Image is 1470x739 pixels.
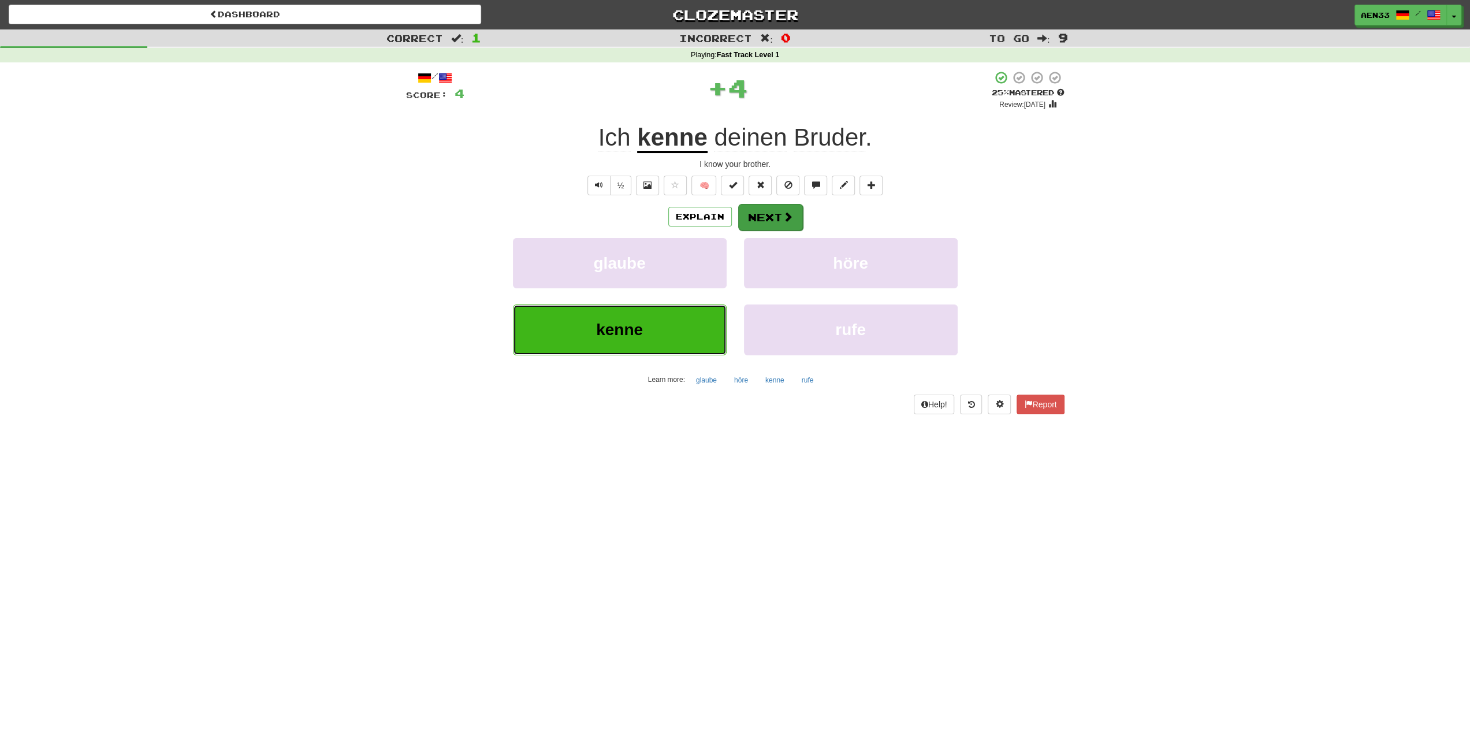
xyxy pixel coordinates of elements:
[1354,5,1447,25] a: aen33 /
[992,88,1065,98] div: Mastered
[738,204,803,231] button: Next
[596,321,643,339] span: kenne
[728,372,754,389] button: höre
[804,176,827,195] button: Discuss sentence (alt+u)
[781,31,791,44] span: 0
[406,70,464,85] div: /
[999,101,1045,109] small: Review: [DATE]
[717,51,780,59] strong: Fast Track Level 1
[749,176,772,195] button: Reset to 0% Mastered (alt+r)
[648,376,685,384] small: Learn more:
[1361,10,1390,20] span: aen33
[714,124,787,151] span: deinen
[721,176,744,195] button: Set this sentence to 100% Mastered (alt+m)
[386,32,443,44] span: Correct
[989,32,1029,44] span: To go
[708,124,872,151] span: .
[636,176,659,195] button: Show image (alt+x)
[406,158,1065,170] div: I know your brother.
[795,372,820,389] button: rufe
[690,372,723,389] button: glaube
[1415,9,1421,17] span: /
[598,124,631,151] span: Ich
[759,372,791,389] button: kenne
[679,32,752,44] span: Incorrect
[744,304,958,355] button: rufe
[593,254,645,272] span: glaube
[960,395,982,414] button: Round history (alt+y)
[833,254,868,272] span: höre
[587,176,611,195] button: Play sentence audio (ctl+space)
[1058,31,1067,44] span: 9
[9,5,481,24] a: Dashboard
[406,90,448,100] span: Score:
[914,395,955,414] button: Help!
[513,238,727,288] button: glaube
[835,321,866,339] span: rufe
[585,176,632,195] div: Text-to-speech controls
[471,31,481,44] span: 1
[776,176,799,195] button: Ignore sentence (alt+i)
[455,86,464,101] span: 4
[859,176,883,195] button: Add to collection (alt+a)
[744,238,958,288] button: höre
[664,176,687,195] button: Favorite sentence (alt+f)
[794,124,865,151] span: Bruder
[637,124,707,153] u: kenne
[1017,395,1064,414] button: Report
[728,73,748,102] span: 4
[668,207,732,226] button: Explain
[451,34,464,43] span: :
[691,176,716,195] button: 🧠
[708,70,728,105] span: +
[992,88,1009,97] span: 25 %
[832,176,855,195] button: Edit sentence (alt+d)
[498,5,971,25] a: Clozemaster
[760,34,773,43] span: :
[513,304,727,355] button: kenne
[1037,34,1050,43] span: :
[610,176,632,195] button: ½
